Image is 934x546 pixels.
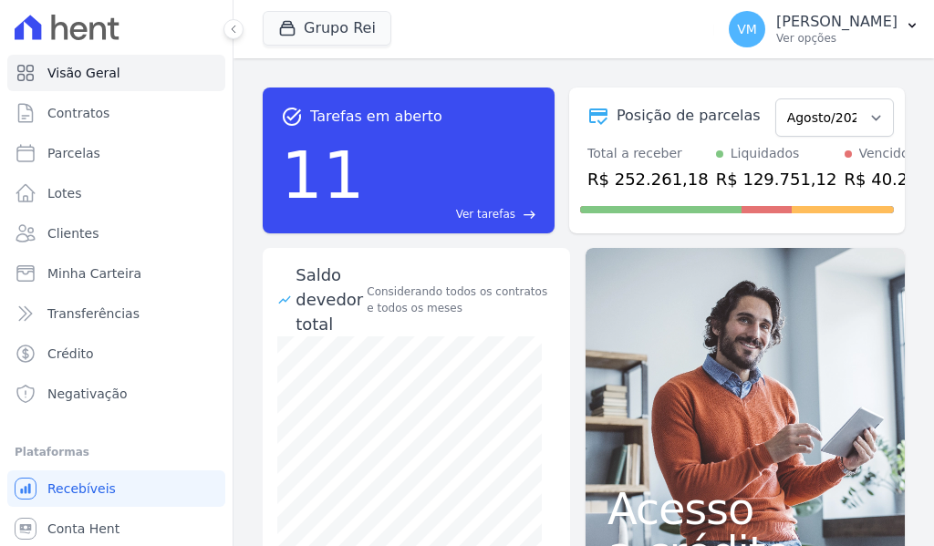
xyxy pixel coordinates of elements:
[372,206,536,222] a: Ver tarefas east
[296,263,363,336] div: Saldo devedor total
[47,144,100,162] span: Parcelas
[47,264,141,283] span: Minha Carteira
[587,144,709,163] div: Total a receber
[47,385,128,403] span: Negativação
[617,105,761,127] div: Posição de parcelas
[281,106,303,128] span: task_alt
[47,479,116,498] span: Recebíveis
[859,144,916,163] div: Vencidos
[47,184,82,202] span: Lotes
[47,345,94,363] span: Crédito
[607,487,883,531] span: Acesso
[7,255,225,292] a: Minha Carteira
[7,295,225,332] a: Transferências
[281,128,365,222] div: 11
[47,224,99,242] span: Clientes
[47,104,109,122] span: Contratos
[7,175,225,211] a: Lotes
[310,106,442,128] span: Tarefas em aberto
[523,208,536,221] span: east
[737,23,757,36] span: VM
[47,64,120,82] span: Visão Geral
[716,167,837,191] div: R$ 129.751,12
[7,470,225,507] a: Recebíveis
[714,4,934,55] button: VM [PERSON_NAME] Ver opções
[47,304,140,323] span: Transferências
[456,206,515,222] span: Ver tarefas
[47,520,119,538] span: Conta Hent
[7,376,225,412] a: Negativação
[367,283,555,316] div: Considerando todos os contratos e todos os meses
[587,167,709,191] div: R$ 252.261,18
[776,31,898,46] p: Ver opções
[7,95,225,131] a: Contratos
[15,441,218,463] div: Plataformas
[7,335,225,372] a: Crédito
[7,55,225,91] a: Visão Geral
[7,135,225,171] a: Parcelas
[7,215,225,252] a: Clientes
[731,144,800,163] div: Liquidados
[263,11,391,46] button: Grupo Rei
[776,13,898,31] p: [PERSON_NAME]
